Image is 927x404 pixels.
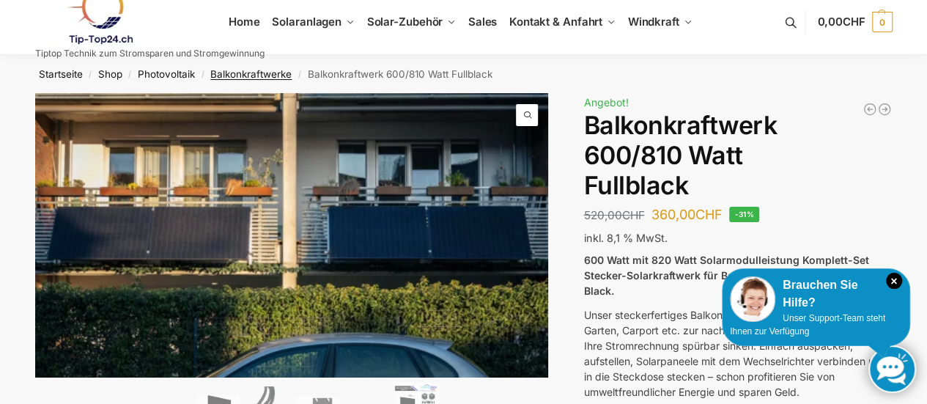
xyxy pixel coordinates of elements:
a: Startseite [39,68,83,80]
h1: Balkonkraftwerk 600/810 Watt Fullblack [583,111,892,200]
a: Shop [98,68,122,80]
nav: Breadcrumb [9,55,918,93]
bdi: 360,00 [651,207,722,222]
span: -31% [729,207,759,222]
span: CHF [843,15,865,29]
span: Angebot! [583,96,628,109]
span: / [83,69,98,81]
span: Sales [468,15,498,29]
img: Customer service [730,276,775,322]
bdi: 520,00 [583,208,644,222]
span: CHF [621,208,644,222]
span: Kontakt & Anfahrt [509,15,602,29]
a: Balkonkraftwerk 445/600 Watt Bificial [863,102,877,117]
a: Photovoltaik [138,68,195,80]
span: / [195,69,210,81]
span: Solaranlagen [272,15,341,29]
strong: 600 Watt mit 820 Watt Solarmodulleistung Komplett-Set Stecker-Solarkraftwerk für Balkon oder Terr... [583,254,868,297]
span: 0,00 [817,15,865,29]
div: Brauchen Sie Hilfe? [730,276,902,312]
span: Solar-Zubehör [367,15,443,29]
span: / [292,69,307,81]
span: 0 [872,12,893,32]
span: inkl. 8,1 % MwSt. [583,232,667,244]
span: CHF [695,207,722,222]
span: Unser Support-Team steht Ihnen zur Verfügung [730,313,885,337]
a: Balkonkraftwerke [210,68,292,80]
i: Schließen [886,273,902,289]
a: Balkonkraftwerk 405/600 Watt erweiterbar [877,102,892,117]
p: Tiptop Technik zum Stromsparen und Stromgewinnung [35,49,265,58]
span: / [122,69,138,81]
span: Windkraft [628,15,679,29]
p: Unser steckerfertiges Balkonkraftwerk macht Ihren Balkon, Garten, Carport etc. zur nachhaltigen E... [583,307,892,400]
